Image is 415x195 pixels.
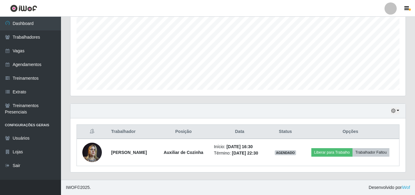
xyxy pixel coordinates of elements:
li: Início: [214,144,265,150]
img: 1672867768596.jpeg [82,139,102,165]
time: [DATE] 16:30 [227,144,253,149]
th: Posição [157,125,210,139]
th: Status [269,125,302,139]
button: Liberar para Trabalho [311,148,352,157]
span: AGENDADO [275,150,296,155]
li: Término: [214,150,265,156]
time: [DATE] 22:30 [232,151,258,155]
span: © 2025 . [66,184,91,191]
strong: Auxiliar de Cozinha [164,150,203,155]
span: IWOF [66,185,77,190]
img: CoreUI Logo [10,5,37,12]
span: Desenvolvido por [369,184,410,191]
a: iWof [402,185,410,190]
th: Opções [302,125,399,139]
th: Data [210,125,269,139]
button: Trabalhador Faltou [352,148,389,157]
th: Trabalhador [107,125,156,139]
strong: [PERSON_NAME] [111,150,147,155]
